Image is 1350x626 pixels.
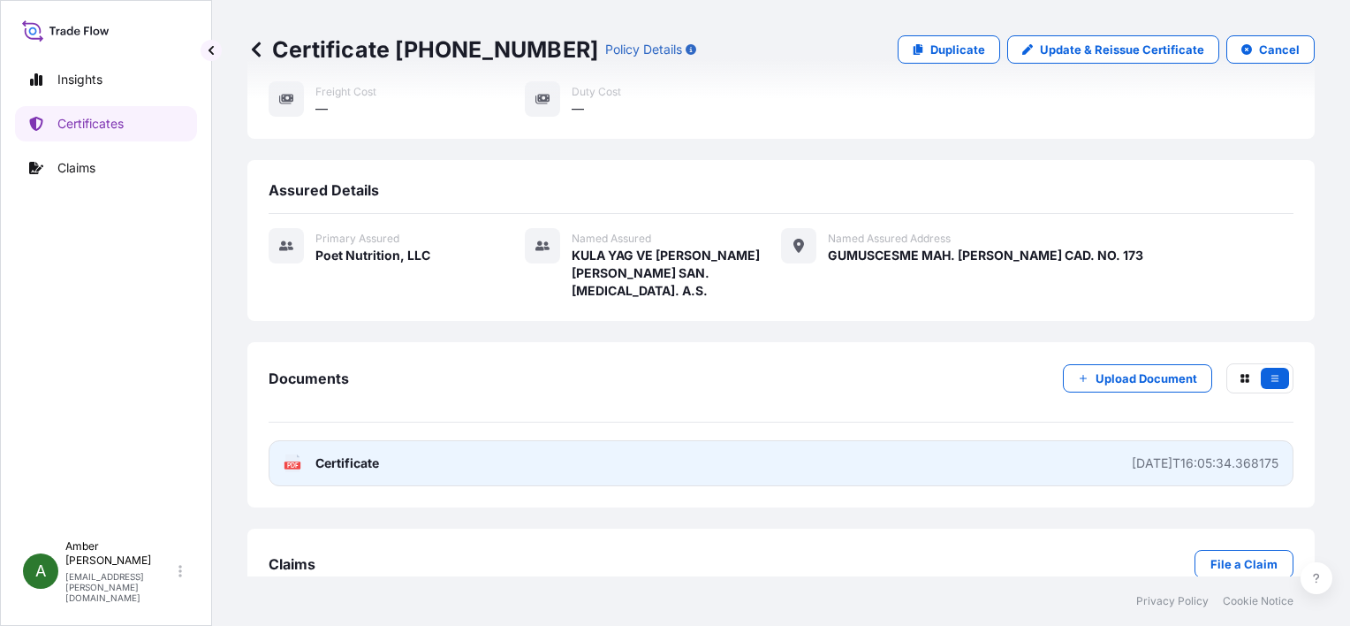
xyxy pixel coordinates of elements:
p: Claims [57,159,95,177]
a: Certificates [15,106,197,141]
a: Update & Reissue Certificate [1007,35,1219,64]
div: [DATE]T16:05:34.368175 [1132,454,1278,472]
span: Claims [269,555,315,573]
a: Claims [15,150,197,186]
a: Duplicate [898,35,1000,64]
span: — [315,100,328,118]
p: File a Claim [1210,555,1278,573]
button: Upload Document [1063,364,1212,393]
span: Poet Nutrition, LLC [315,247,430,264]
span: Named Assured Address [828,232,951,246]
p: Update & Reissue Certificate [1040,41,1204,58]
p: Policy Details [605,41,682,58]
span: KULA YAG VE [PERSON_NAME] [PERSON_NAME] SAN. [MEDICAL_DATA]. A.S. [572,247,781,300]
a: PDFCertificate[DATE]T16:05:34.368175 [269,440,1293,486]
p: Amber [PERSON_NAME] [65,539,175,568]
a: Insights [15,62,197,97]
p: Insights [57,71,102,88]
p: Duplicate [930,41,985,58]
span: Primary assured [315,232,399,246]
p: Certificate [PHONE_NUMBER] [247,35,598,64]
span: Certificate [315,454,379,472]
p: Upload Document [1096,370,1197,387]
button: Cancel [1226,35,1315,64]
p: Certificates [57,115,124,133]
p: [EMAIL_ADDRESS][PERSON_NAME][DOMAIN_NAME] [65,571,175,603]
a: Cookie Notice [1223,594,1293,608]
a: Privacy Policy [1136,594,1209,608]
span: GUMUSCESME MAH. [PERSON_NAME] CAD. NO. 173 [828,247,1143,264]
span: A [35,562,46,580]
span: — [572,100,584,118]
text: PDF [287,462,299,469]
span: Documents [269,370,349,387]
span: Named Assured [572,232,651,246]
span: Assured Details [269,181,379,199]
a: File a Claim [1195,550,1293,578]
p: Cancel [1259,41,1300,58]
